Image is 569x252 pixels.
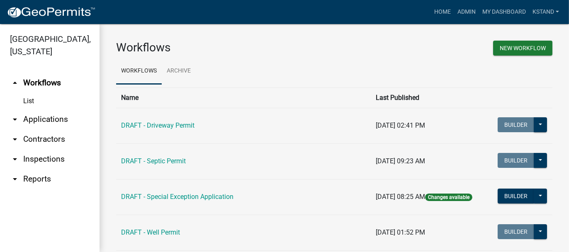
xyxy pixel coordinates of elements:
th: Name [116,87,371,108]
a: DRAFT - Septic Permit [121,157,186,165]
button: Builder [498,224,534,239]
h3: Workflows [116,41,328,55]
a: Workflows [116,58,162,85]
a: kstand [529,4,562,20]
i: arrow_drop_down [10,174,20,184]
button: Builder [498,117,534,132]
a: DRAFT - Driveway Permit [121,121,195,129]
button: Builder [498,189,534,204]
span: [DATE] 09:23 AM [376,157,425,165]
span: [DATE] 01:52 PM [376,228,425,236]
a: Archive [162,58,196,85]
a: DRAFT - Well Permit [121,228,180,236]
span: [DATE] 08:25 AM [376,193,425,201]
a: Home [431,4,454,20]
i: arrow_drop_down [10,134,20,144]
i: arrow_drop_down [10,114,20,124]
a: My Dashboard [479,4,529,20]
i: arrow_drop_up [10,78,20,88]
a: Admin [454,4,479,20]
span: Changes available [425,194,472,201]
i: arrow_drop_down [10,154,20,164]
th: Last Published [371,87,487,108]
span: [DATE] 02:41 PM [376,121,425,129]
button: Builder [498,153,534,168]
button: New Workflow [493,41,552,56]
a: DRAFT - Special Exception Application [121,193,233,201]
